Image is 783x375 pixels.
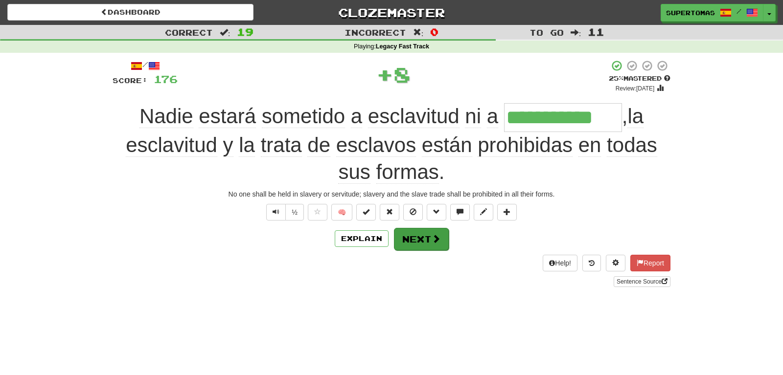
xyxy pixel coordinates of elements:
[380,204,399,221] button: Reset to 0% Mastered (alt+r)
[336,133,416,157] span: esclavos
[582,255,601,271] button: Round history (alt+y)
[223,133,233,157] span: y
[465,105,481,128] span: ni
[308,204,327,221] button: Favorite sentence (alt+f)
[113,60,178,72] div: /
[165,27,213,37] span: Correct
[666,8,715,17] span: SuperTomas
[368,105,460,128] span: esclavitud
[614,276,670,287] a: Sentence Source
[609,74,623,82] span: 25 %
[331,204,352,221] button: 🧠
[474,204,493,221] button: Edit sentence (alt+d)
[630,255,670,271] button: Report
[266,204,286,221] button: Play sentence audio (ctl+space)
[239,133,255,157] span: la
[261,133,302,157] span: trata
[487,105,498,128] span: a
[376,160,439,184] span: formas
[609,74,670,83] div: Mastered
[7,4,253,21] a: Dashboard
[268,4,514,21] a: Clozemaster
[393,62,411,87] span: 8
[571,28,581,37] span: :
[220,28,230,37] span: :
[530,27,564,37] span: To go
[199,105,256,128] span: estará
[351,105,362,128] span: a
[262,105,345,128] span: sometido
[376,60,393,89] span: +
[403,204,423,221] button: Ignore sentence (alt+i)
[497,204,517,221] button: Add to collection (alt+a)
[264,204,304,221] div: Text-to-speech controls
[345,27,406,37] span: Incorrect
[394,228,449,250] button: Next
[430,26,438,38] span: 0
[627,105,644,128] span: la
[588,26,604,38] span: 11
[307,133,330,157] span: de
[154,73,178,85] span: 176
[237,26,253,38] span: 19
[335,230,389,247] button: Explain
[113,189,670,199] div: No one shall be held in slavery or servitude; slavery and the slave trade shall be prohibited in ...
[139,105,193,128] span: Nadie
[413,28,424,37] span: :
[616,85,655,92] small: Review: [DATE]
[578,133,601,157] span: en
[113,76,148,85] span: Score:
[338,160,370,184] span: sus
[737,8,741,15] span: /
[427,204,446,221] button: Grammar (alt+g)
[478,133,573,157] span: prohibidas
[285,204,304,221] button: ½
[422,133,472,157] span: están
[126,133,217,157] span: esclavitud
[543,255,577,271] button: Help!
[356,204,376,221] button: Set this sentence to 100% Mastered (alt+m)
[607,133,657,157] span: todas
[450,204,470,221] button: Discuss sentence (alt+u)
[661,4,763,22] a: SuperTomas /
[376,43,429,50] strong: Legacy Fast Track
[126,105,657,183] span: , .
